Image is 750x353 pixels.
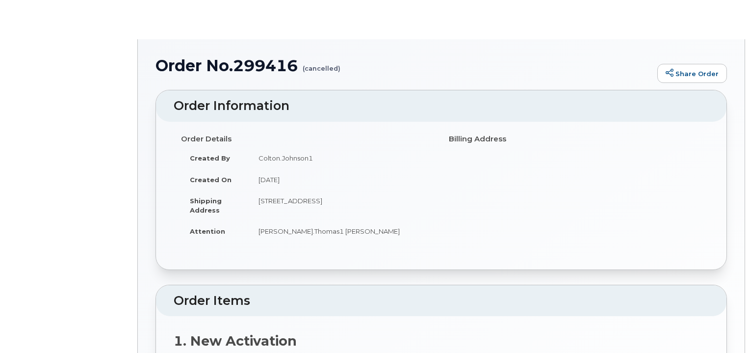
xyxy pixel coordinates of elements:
strong: Created On [190,176,232,184]
h1: Order No.299416 [155,57,652,74]
td: Colton.Johnson1 [250,147,434,169]
small: (cancelled) [303,57,340,72]
strong: Created By [190,154,230,162]
h4: Billing Address [449,135,702,143]
h4: Order Details [181,135,434,143]
h2: Order Items [174,294,709,308]
td: [STREET_ADDRESS] [250,190,434,220]
td: [DATE] [250,169,434,190]
strong: Attention [190,227,225,235]
strong: Shipping Address [190,197,222,214]
h2: Order Information [174,99,709,113]
a: Share Order [657,64,727,83]
strong: 1. New Activation [174,333,297,349]
td: [PERSON_NAME].Thomas1 [PERSON_NAME] [250,220,434,242]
